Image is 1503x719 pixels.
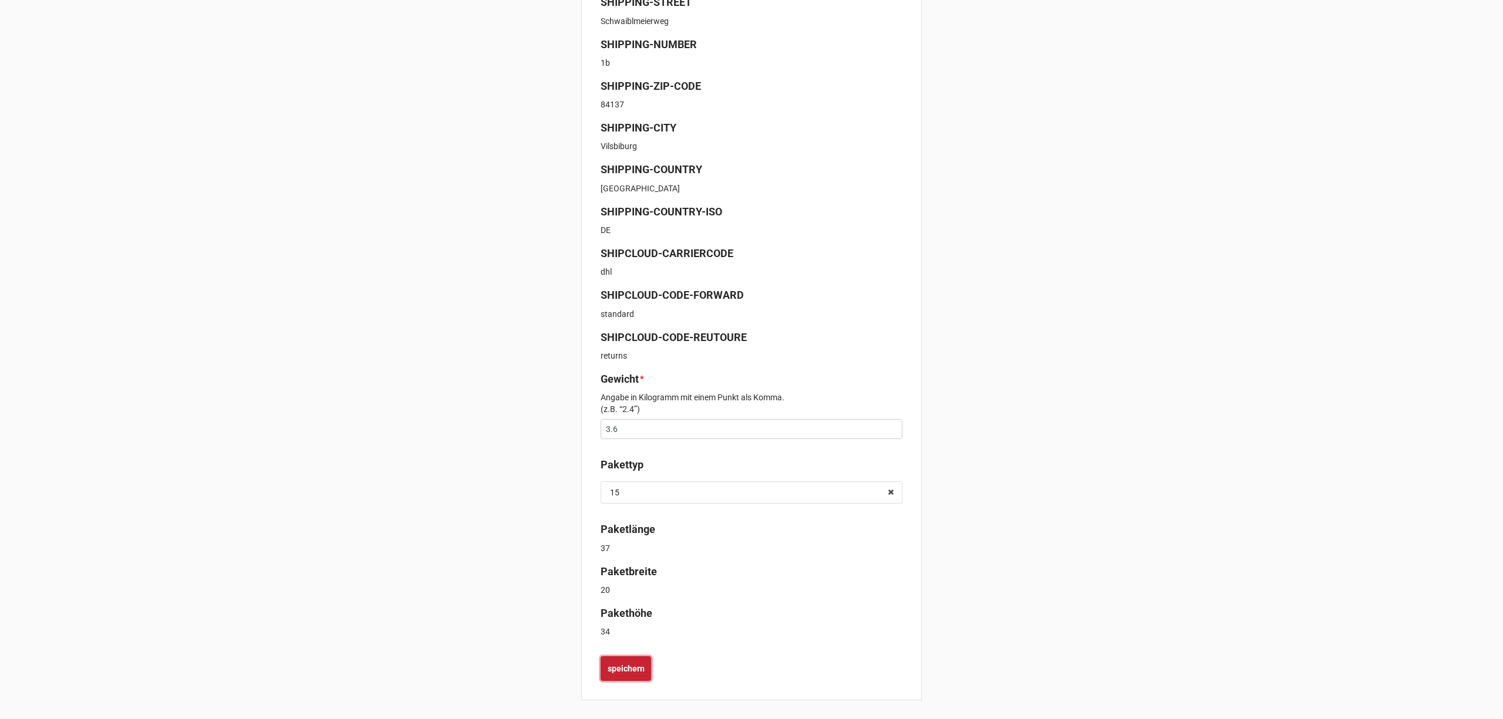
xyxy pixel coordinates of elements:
[601,183,902,194] p: [GEOGRAPHIC_DATA]
[601,99,902,110] p: 84137
[601,224,902,236] p: DE
[601,457,643,473] label: Pakettyp
[601,289,744,301] b: SHIPCLOUD-CODE-FORWARD
[601,656,651,681] button: speichern
[601,626,902,637] p: 34
[601,80,701,92] b: SHIPPING-ZIP-CODE
[601,266,902,278] p: dhl
[601,308,902,320] p: standard
[601,331,747,343] b: SHIPCLOUD-CODE-REUTOURE
[601,57,902,69] p: 1b
[601,140,902,152] p: Vilsbiburg
[601,607,652,619] b: Pakethöhe
[610,488,619,497] div: 15
[601,523,655,535] b: Paketlänge
[601,205,722,218] b: SHIPPING-COUNTRY-ISO
[601,584,902,596] p: 20
[601,121,676,134] b: SHIPPING-CITY
[601,15,902,27] p: Schwaiblmeierweg
[601,391,902,415] p: Angabe in Kilogramm mit einem Punkt als Komma. (z.B. “2.4”)
[601,371,639,387] label: Gewicht
[601,565,657,578] b: Paketbreite
[601,38,697,50] b: SHIPPING-NUMBER
[601,163,702,175] b: SHIPPING-COUNTRY
[601,350,902,362] p: returns
[608,663,645,675] b: speichern
[601,247,733,259] b: SHIPCLOUD-CARRIERCODE
[601,542,902,554] p: 37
